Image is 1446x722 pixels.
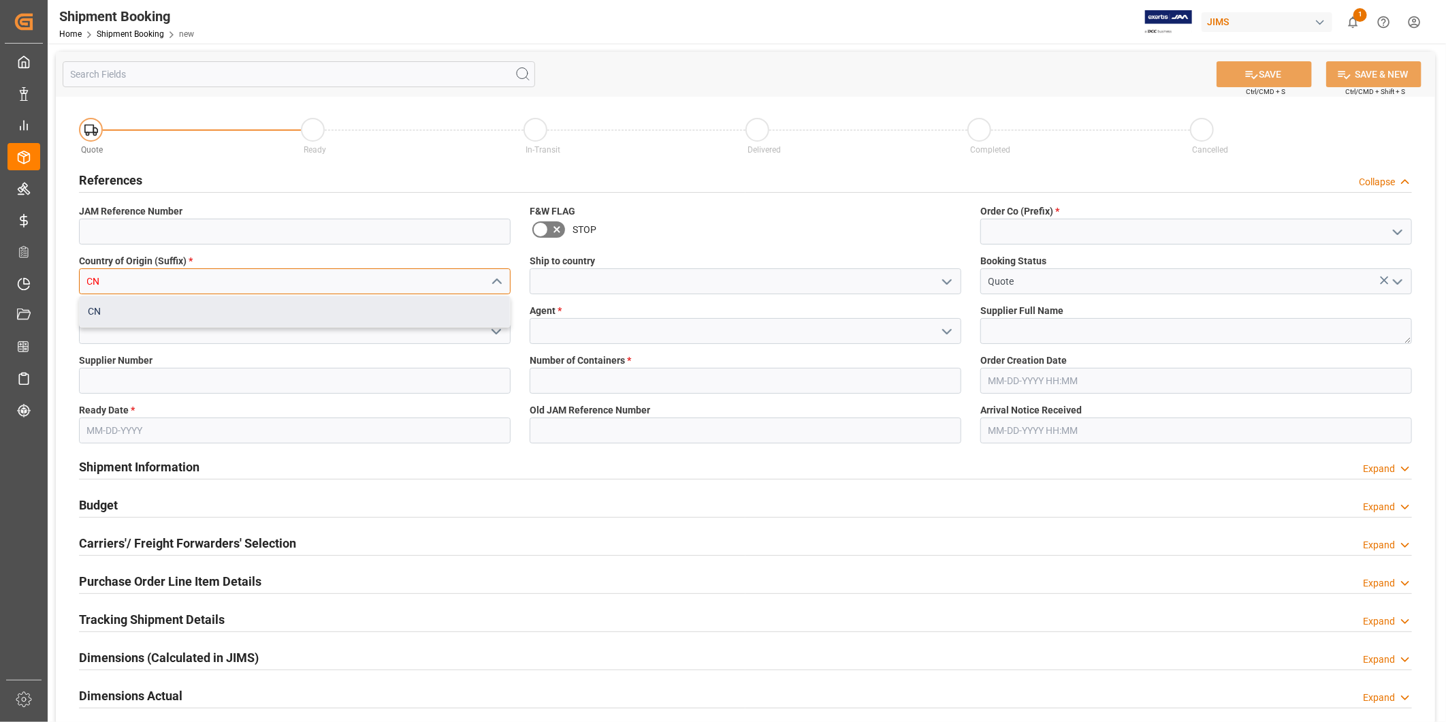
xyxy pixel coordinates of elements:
span: Ctrl/CMD + S [1246,87,1285,97]
input: MM-DD-YYYY [79,418,511,443]
button: SAVE & NEW [1326,61,1421,87]
h2: Tracking Shipment Details [79,610,225,629]
span: Order Creation Date [980,354,1067,368]
div: Expand [1363,500,1395,514]
div: Shipment Booking [59,6,194,27]
h2: Budget [79,496,118,514]
button: Help Center [1368,7,1399,37]
div: Expand [1363,614,1395,629]
div: JIMS [1202,12,1332,32]
img: Exertis%20JAM%20-%20Email%20Logo.jpg_1722504956.jpg [1145,10,1192,34]
span: Country of Origin (Suffix) [79,254,193,268]
span: Ship to country [530,254,595,268]
span: Ctrl/CMD + Shift + S [1345,87,1405,97]
span: Cancelled [1192,145,1228,155]
span: JAM Reference Number [79,204,182,219]
button: open menu [936,321,957,342]
h2: Purchase Order Line Item Details [79,572,261,591]
div: CN [80,296,510,327]
span: Agent [530,304,562,318]
button: open menu [1387,271,1407,292]
span: STOP [573,223,596,237]
h2: Carriers'/ Freight Forwarders' Selection [79,534,296,552]
h2: Shipment Information [79,458,199,476]
span: Quote [82,145,103,155]
a: Shipment Booking [97,29,164,39]
h2: References [79,171,142,189]
button: JIMS [1202,9,1338,35]
div: Expand [1363,576,1395,591]
button: open menu [1387,221,1407,242]
span: Order Co (Prefix) [980,204,1059,219]
h2: Dimensions (Calculated in JIMS) [79,648,259,667]
span: Ready [304,145,326,155]
button: close menu [485,271,506,292]
button: show 1 new notifications [1338,7,1368,37]
span: Supplier Number [79,354,152,368]
div: Expand [1363,538,1395,552]
input: MM-DD-YYYY HH:MM [980,368,1412,394]
span: F&W FLAG [530,204,575,219]
span: Old JAM Reference Number [530,403,650,418]
button: open menu [485,321,506,342]
span: Number of Containers [530,354,631,368]
div: Collapse [1359,175,1395,189]
input: Search Fields [63,61,535,87]
div: Expand [1363,691,1395,705]
span: Delivered [748,145,781,155]
h2: Dimensions Actual [79,687,182,705]
div: Expand [1363,653,1395,667]
button: SAVE [1217,61,1312,87]
span: In-Transit [526,145,560,155]
span: 1 [1353,8,1367,22]
span: Supplier Full Name [980,304,1063,318]
input: Type to search/select [79,268,511,294]
span: Arrival Notice Received [980,403,1082,418]
input: MM-DD-YYYY HH:MM [980,418,1412,443]
a: Home [59,29,82,39]
span: Completed [970,145,1010,155]
span: Booking Status [980,254,1046,268]
div: Expand [1363,462,1395,476]
button: open menu [936,271,957,292]
span: Ready Date [79,403,135,418]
